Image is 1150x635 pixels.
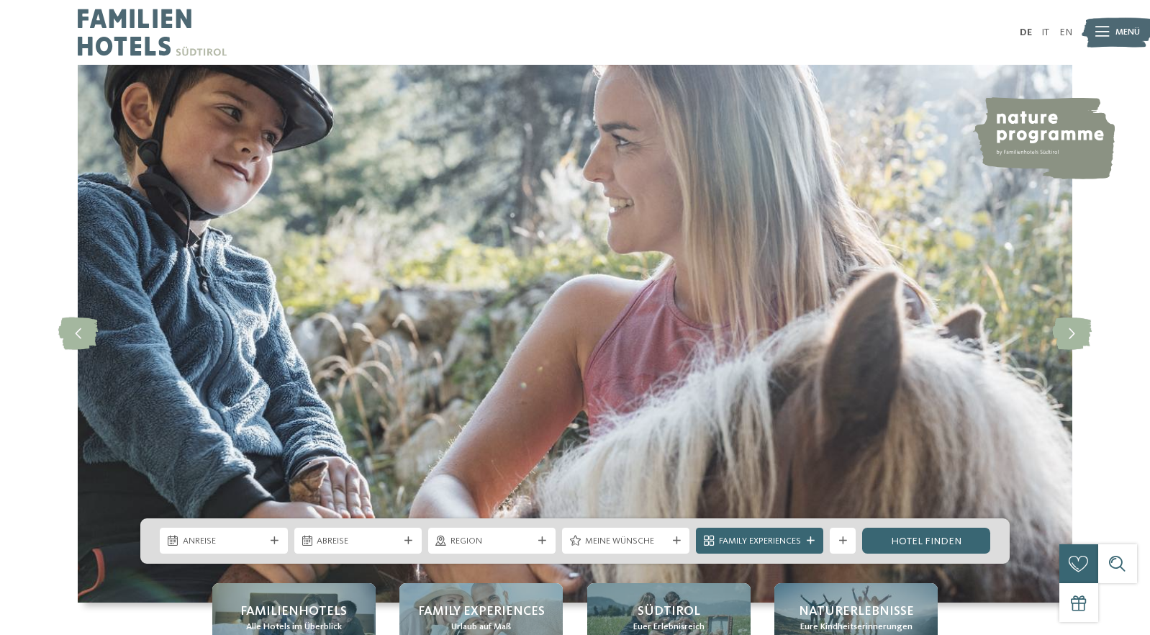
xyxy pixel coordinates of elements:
span: Region [451,535,533,548]
span: Südtirol [638,603,700,621]
span: Abreise [317,535,399,548]
a: DE [1020,27,1032,37]
span: Alle Hotels im Überblick [246,621,342,634]
span: Naturerlebnisse [799,603,914,621]
span: Menü [1115,26,1140,39]
span: Meine Wünsche [585,535,667,548]
span: Eure Kindheitserinnerungen [800,621,913,634]
a: IT [1041,27,1049,37]
span: Euer Erlebnisreich [633,621,705,634]
span: Familienhotels [240,603,347,621]
img: nature programme by Familienhotels Südtirol [972,97,1115,179]
span: Anreise [183,535,265,548]
a: EN [1059,27,1072,37]
span: Family Experiences [719,535,801,548]
img: Familienhotels Südtirol: The happy family places [78,65,1072,603]
span: Urlaub auf Maß [451,621,511,634]
span: Family Experiences [418,603,545,621]
a: Hotel finden [862,528,990,554]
